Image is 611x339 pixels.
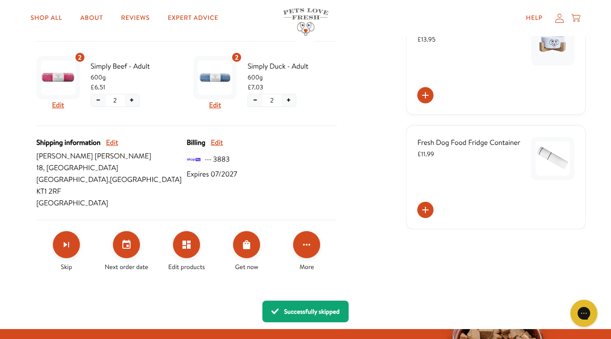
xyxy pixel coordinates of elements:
button: Order Now [233,231,260,258]
span: [GEOGRAPHIC_DATA] [37,197,187,209]
button: Skip subscription [53,231,80,258]
span: ···· 3883 [205,153,229,165]
img: Pets Love Fresh [283,8,328,36]
img: svg%3E [187,152,201,167]
button: Decrease quantity [248,94,262,107]
img: Dog Bowl With Bamboo Stand [536,27,570,61]
span: 600g [91,72,180,82]
span: Simply Beef - Adult [91,60,180,72]
button: Decrease quantity [91,94,106,107]
span: Get now [235,262,258,272]
span: Skip [61,262,72,272]
button: Edit products [173,231,200,258]
a: Reviews [114,9,157,27]
iframe: Gorgias live chat messenger [566,297,602,330]
span: Fresh Dog Food Fridge Container [417,138,520,148]
span: 600g [247,72,337,82]
a: Shop All [23,9,70,27]
button: Edit [106,137,118,149]
span: £7.03 [247,82,263,92]
div: 2 units of item: Simply Duck - Adult [231,52,242,63]
span: 2 [270,95,274,105]
img: Fresh Dog Food Fridge Container [536,141,570,176]
img: Simply Beef - Adult [41,60,75,95]
img: Simply Duck - Adult [198,60,232,95]
div: Subscription product: Simply Duck - Adult [193,52,337,115]
button: Click for more options [293,231,320,258]
span: Shipping information [37,137,101,149]
button: Increase quantity [281,94,296,107]
button: Edit [211,137,223,149]
span: £11.99 [417,149,434,158]
span: Edit products [168,262,205,272]
span: 2 [113,95,117,105]
button: Edit [52,99,64,111]
span: 2 [235,52,238,62]
a: About [73,9,110,27]
span: [GEOGRAPHIC_DATA] , [GEOGRAPHIC_DATA] KT1 2RF [37,174,187,197]
span: More [299,262,314,272]
span: 2 [78,52,82,62]
span: Billing [187,137,205,149]
span: [PERSON_NAME] [PERSON_NAME] [37,150,187,162]
span: £6.51 [91,82,106,92]
span: Expires 07/2027 [187,168,237,180]
button: Edit [209,99,221,111]
span: 18 , [GEOGRAPHIC_DATA] [37,162,187,174]
button: Increase quantity [125,94,139,107]
div: Subscription product: Simply Beef - Adult [37,52,180,115]
div: 2 units of item: Simply Beef - Adult [75,52,85,63]
button: Set your next order date [113,231,140,258]
span: Simply Duck - Adult [247,60,337,72]
a: Help [519,9,550,27]
div: Make changes for subscription [37,231,337,272]
span: £13.95 [417,35,435,44]
a: Expert Advice [160,9,225,27]
span: Next order date [105,262,149,272]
